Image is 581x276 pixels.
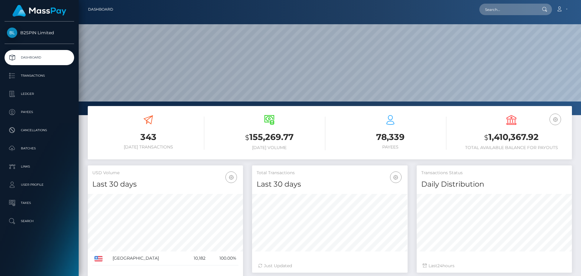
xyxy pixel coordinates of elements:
[7,217,72,226] p: Search
[437,263,442,268] span: 24
[455,145,567,150] h6: Total Available Balance for Payouts
[257,179,403,190] h4: Last 30 days
[92,131,204,143] h3: 343
[7,71,72,80] p: Transactions
[5,214,74,229] a: Search
[213,131,325,144] h3: 155,269.77
[213,145,325,150] h6: [DATE] Volume
[5,159,74,174] a: Links
[184,251,208,265] td: 10,182
[5,123,74,138] a: Cancellations
[5,30,74,35] span: B2SPIN Limited
[5,141,74,156] a: Batches
[5,105,74,120] a: Payees
[110,251,184,265] td: [GEOGRAPHIC_DATA]
[7,89,72,98] p: Ledger
[92,145,204,150] h6: [DATE] Transactions
[7,53,72,62] p: Dashboard
[5,50,74,65] a: Dashboard
[7,180,72,189] p: User Profile
[7,198,72,208] p: Taxes
[334,131,446,143] h3: 78,339
[423,263,566,269] div: Last hours
[5,86,74,101] a: Ledger
[7,126,72,135] p: Cancellations
[421,170,567,176] h5: Transactions Status
[5,177,74,192] a: User Profile
[421,179,567,190] h4: Daily Distribution
[92,179,238,190] h4: Last 30 days
[334,145,446,150] h6: Payees
[92,170,238,176] h5: USD Volume
[455,131,567,144] h3: 1,410,367.92
[258,263,401,269] div: Just Updated
[484,133,488,142] small: $
[88,3,113,16] a: Dashboard
[5,195,74,211] a: Taxes
[479,4,536,15] input: Search...
[5,68,74,83] a: Transactions
[7,28,17,38] img: B2SPIN Limited
[257,170,403,176] h5: Total Transactions
[245,133,249,142] small: $
[7,108,72,117] p: Payees
[7,144,72,153] p: Batches
[208,251,238,265] td: 100.00%
[94,256,103,261] img: US.png
[7,162,72,171] p: Links
[12,5,66,17] img: MassPay Logo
